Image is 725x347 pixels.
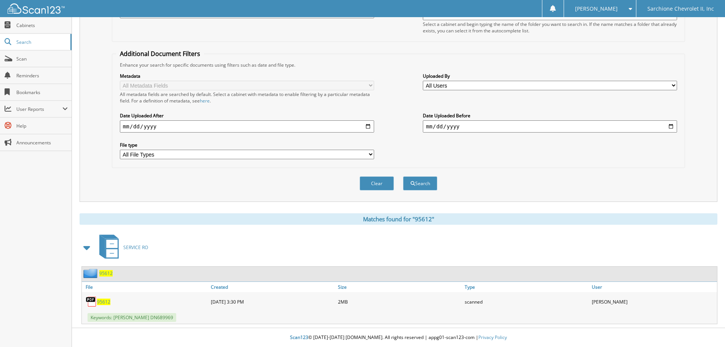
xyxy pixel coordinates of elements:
a: File [82,282,209,292]
label: File type [120,142,374,148]
div: [PERSON_NAME] [590,294,717,309]
label: Metadata [120,73,374,79]
input: start [120,120,374,133]
legend: Additional Document Filters [116,50,204,58]
a: Privacy Policy [478,334,507,341]
div: All metadata fields are searched by default. Select a cabinet with metadata to enable filtering b... [120,91,374,104]
label: Date Uploaded After [120,112,374,119]
div: Enhance your search for specific documents using filters such as date and file type. [116,62,681,68]
span: [PERSON_NAME] [575,6,618,11]
img: folder2.png [83,269,99,278]
div: 2MB [336,294,463,309]
a: SERVICE RO [95,232,148,262]
iframe: Chat Widget [687,310,725,347]
div: scanned [463,294,590,309]
div: Matches found for "95612" [80,213,717,225]
a: Created [209,282,336,292]
span: Scan [16,56,68,62]
span: Scan123 [290,334,308,341]
a: 95612 [99,270,113,277]
button: Search [403,176,437,190]
span: Sarchione Chevrolet II, Inc [647,6,714,11]
a: 95612 [97,299,110,305]
label: Date Uploaded Before [423,112,677,119]
div: Select a cabinet and begin typing the name of the folder you want to search in. If the name match... [423,21,677,34]
a: Type [463,282,590,292]
span: Cabinets [16,22,68,29]
img: scan123-logo-white.svg [8,3,65,14]
a: here [200,98,210,104]
div: [DATE] 3:30 PM [209,294,336,309]
a: Size [336,282,463,292]
img: PDF.png [86,296,97,307]
span: Help [16,123,68,129]
button: Clear [360,176,394,190]
span: Search [16,39,67,45]
span: Bookmarks [16,89,68,96]
span: Keywords: [PERSON_NAME] DN689969 [88,313,176,322]
a: User [590,282,717,292]
span: User Reports [16,106,62,112]
div: © [DATE]-[DATE] [DOMAIN_NAME]. All rights reserved | appg01-scan123-com | [72,328,725,347]
span: Reminders [16,72,68,79]
span: SERVICE RO [123,244,148,251]
input: end [423,120,677,133]
span: Announcements [16,139,68,146]
label: Uploaded By [423,73,677,79]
